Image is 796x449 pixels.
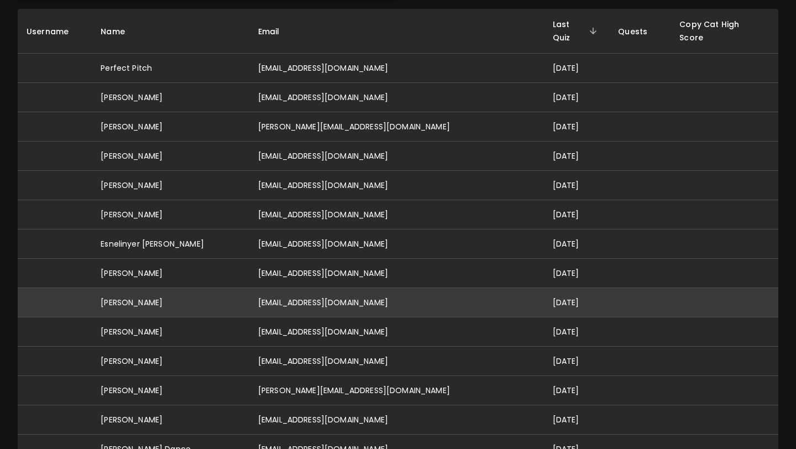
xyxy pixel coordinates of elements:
[544,200,610,229] td: [DATE]
[249,54,544,83] td: [EMAIL_ADDRESS][DOMAIN_NAME]
[544,112,610,142] td: [DATE]
[92,83,249,112] td: [PERSON_NAME]
[27,25,83,38] span: Username
[544,83,610,112] td: [DATE]
[249,171,544,200] td: [EMAIL_ADDRESS][DOMAIN_NAME]
[249,229,544,259] td: [EMAIL_ADDRESS][DOMAIN_NAME]
[544,347,610,376] td: [DATE]
[249,376,544,405] td: [PERSON_NAME][EMAIL_ADDRESS][DOMAIN_NAME]
[92,405,249,435] td: [PERSON_NAME]
[249,317,544,347] td: [EMAIL_ADDRESS][DOMAIN_NAME]
[544,317,610,347] td: [DATE]
[92,54,249,83] td: Perfect Pitch
[249,347,544,376] td: [EMAIL_ADDRESS][DOMAIN_NAME]
[544,171,610,200] td: [DATE]
[92,317,249,347] td: [PERSON_NAME]
[92,229,249,259] td: Esnelinyer [PERSON_NAME]
[249,83,544,112] td: [EMAIL_ADDRESS][DOMAIN_NAME]
[679,18,769,44] span: Copy Cat High Score
[249,405,544,435] td: [EMAIL_ADDRESS][DOMAIN_NAME]
[618,25,662,38] span: Quests
[553,18,601,44] span: Last Quiz
[92,259,249,288] td: [PERSON_NAME]
[544,288,610,317] td: [DATE]
[92,112,249,142] td: [PERSON_NAME]
[544,54,610,83] td: [DATE]
[249,259,544,288] td: [EMAIL_ADDRESS][DOMAIN_NAME]
[544,142,610,171] td: [DATE]
[249,142,544,171] td: [EMAIL_ADDRESS][DOMAIN_NAME]
[92,200,249,229] td: [PERSON_NAME]
[92,142,249,171] td: [PERSON_NAME]
[92,288,249,317] td: [PERSON_NAME]
[92,171,249,200] td: [PERSON_NAME]
[544,229,610,259] td: [DATE]
[101,25,139,38] span: Name
[544,405,610,435] td: [DATE]
[544,259,610,288] td: [DATE]
[249,200,544,229] td: [EMAIL_ADDRESS][DOMAIN_NAME]
[92,376,249,405] td: [PERSON_NAME]
[249,112,544,142] td: [PERSON_NAME][EMAIL_ADDRESS][DOMAIN_NAME]
[249,288,544,317] td: [EMAIL_ADDRESS][DOMAIN_NAME]
[258,25,294,38] span: Email
[92,347,249,376] td: [PERSON_NAME]
[544,376,610,405] td: [DATE]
